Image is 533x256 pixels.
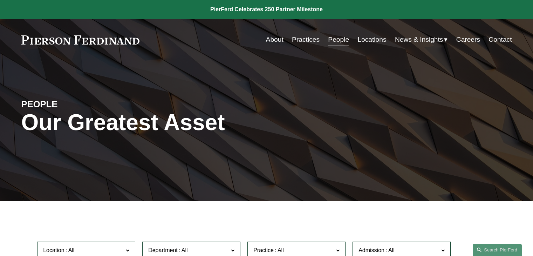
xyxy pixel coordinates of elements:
[43,247,64,253] span: Location
[21,110,348,135] h1: Our Greatest Asset
[473,244,522,256] a: Search this site
[148,247,178,253] span: Department
[253,247,274,253] span: Practice
[395,33,448,46] a: folder dropdown
[292,33,320,46] a: Practices
[358,247,384,253] span: Admission
[395,34,443,46] span: News & Insights
[488,33,512,46] a: Contact
[328,33,349,46] a: People
[357,33,386,46] a: Locations
[266,33,283,46] a: About
[21,99,144,110] h4: PEOPLE
[456,33,480,46] a: Careers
